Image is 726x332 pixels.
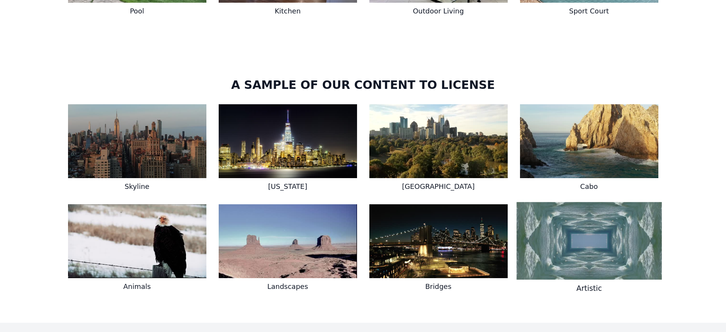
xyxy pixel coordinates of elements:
[520,181,658,192] h3: Cabo
[68,204,206,278] img: Animals
[68,6,206,17] h3: Pool
[517,202,662,280] img: Artistic
[520,104,658,178] img: Cabo
[68,78,658,92] h2: A Sample of Our Content to License
[369,6,508,17] h3: Outdoor Living
[369,281,508,292] h3: Bridges
[369,181,508,192] h3: [GEOGRAPHIC_DATA]
[219,104,357,178] img: New York
[219,281,357,292] h3: Landscapes
[517,283,662,294] h3: Artistic
[68,104,206,178] img: Skyline
[68,281,206,292] h3: Animals
[520,6,658,17] h3: Sport Court
[68,181,206,192] h3: Skyline
[369,204,508,278] img: Bridges
[219,204,357,278] img: Landscapes
[219,181,357,192] h3: [US_STATE]
[219,6,357,17] h3: Kitchen
[369,104,508,178] img: Atlanta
